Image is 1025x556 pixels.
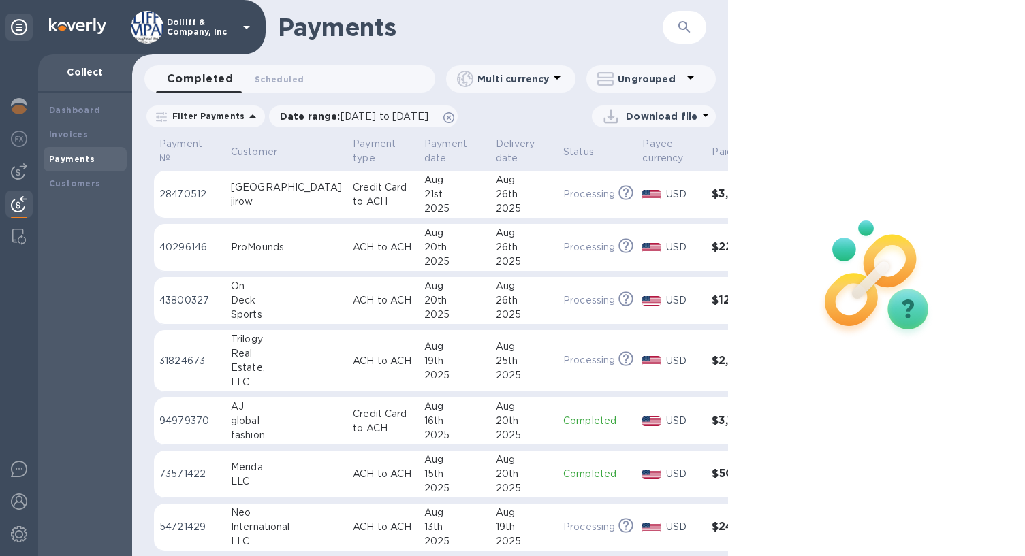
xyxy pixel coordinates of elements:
[712,241,772,254] h3: $22,437.39
[642,470,661,479] img: USD
[424,368,485,382] div: 2025
[642,416,661,426] img: USD
[341,111,428,122] span: [DATE] to [DATE]
[269,105,458,127] div: Date range:[DATE] to [DATE]
[666,354,701,368] p: USD
[563,467,631,481] p: Completed
[159,354,220,368] p: 31824673
[424,340,485,354] div: Aug
[159,520,220,534] p: 54721429
[626,110,697,123] p: Download file
[49,18,106,34] img: Logo
[642,190,661,199] img: USD
[49,105,101,115] b: Dashboard
[353,407,413,436] p: Credit Card to ACH
[231,474,342,489] div: LLC
[49,178,101,189] b: Customers
[424,137,485,165] span: Payment date
[353,520,413,534] p: ACH to ACH
[496,481,552,495] div: 2025
[424,137,467,165] p: Payment date
[424,428,485,442] div: 2025
[712,521,772,534] h3: $24,712.28
[712,145,733,159] p: Paid
[496,279,552,293] div: Aug
[424,467,485,481] div: 15th
[642,137,683,165] p: Payee currency
[159,187,220,201] p: 28470512
[231,308,342,322] div: Sports
[712,188,772,201] h3: $3,613.83
[496,137,552,165] span: Delivery date
[496,137,535,165] p: Delivery date
[496,453,552,467] div: Aug
[353,293,413,308] p: ACH to ACH
[231,414,342,428] div: global
[353,354,413,368] p: ACH to ACH
[712,145,751,159] span: Paid
[496,506,552,520] div: Aug
[642,137,701,165] span: Payee currency
[563,293,615,308] p: Processing
[618,72,682,86] p: Ungrouped
[666,414,701,428] p: USD
[424,279,485,293] div: Aug
[231,428,342,442] div: fashion
[231,145,295,159] span: Customer
[231,332,342,346] div: Trilogy
[496,240,552,255] div: 26th
[231,361,342,375] div: Estate,
[280,110,435,123] p: Date range :
[159,137,220,165] span: Payment №
[563,353,615,367] p: Processing
[353,467,413,481] p: ACH to ACH
[231,399,342,414] div: AJ
[424,453,485,467] div: Aug
[424,354,485,368] div: 19th
[231,195,342,209] div: jirow
[231,293,342,308] div: Deck
[563,520,615,534] p: Processing
[496,308,552,322] div: 2025
[666,293,701,308] p: USD
[496,467,552,481] div: 20th
[666,187,701,201] p: USD
[159,137,202,165] p: Payment №
[666,467,701,481] p: USD
[496,187,552,201] div: 26th
[167,69,233,88] span: Completed
[424,201,485,216] div: 2025
[642,356,661,365] img: USD
[642,523,661,532] img: USD
[159,467,220,481] p: 73571422
[424,481,485,495] div: 2025
[496,173,552,187] div: Aug
[496,201,552,216] div: 2025
[563,414,631,428] p: Completed
[424,255,485,269] div: 2025
[159,240,220,255] p: 40296146
[563,240,615,255] p: Processing
[424,414,485,428] div: 16th
[49,129,88,140] b: Invoices
[353,137,396,165] p: Payment type
[642,296,661,306] img: USD
[167,18,235,37] p: Dolliff & Company, Inc
[424,293,485,308] div: 20th
[231,279,342,293] div: On
[278,13,620,42] h1: Payments
[231,520,342,534] div: International
[424,173,485,187] div: Aug
[496,534,552,549] div: 2025
[49,65,121,79] p: Collect
[231,534,342,549] div: LLC
[712,294,772,307] h3: $12,632.46
[231,460,342,474] div: Merida
[496,414,552,428] div: 20th
[496,520,552,534] div: 19th
[563,145,612,159] span: Status
[11,131,27,147] img: Foreign exchange
[167,110,245,122] p: Filter Payments
[231,145,277,159] p: Customer
[159,293,220,308] p: 43800327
